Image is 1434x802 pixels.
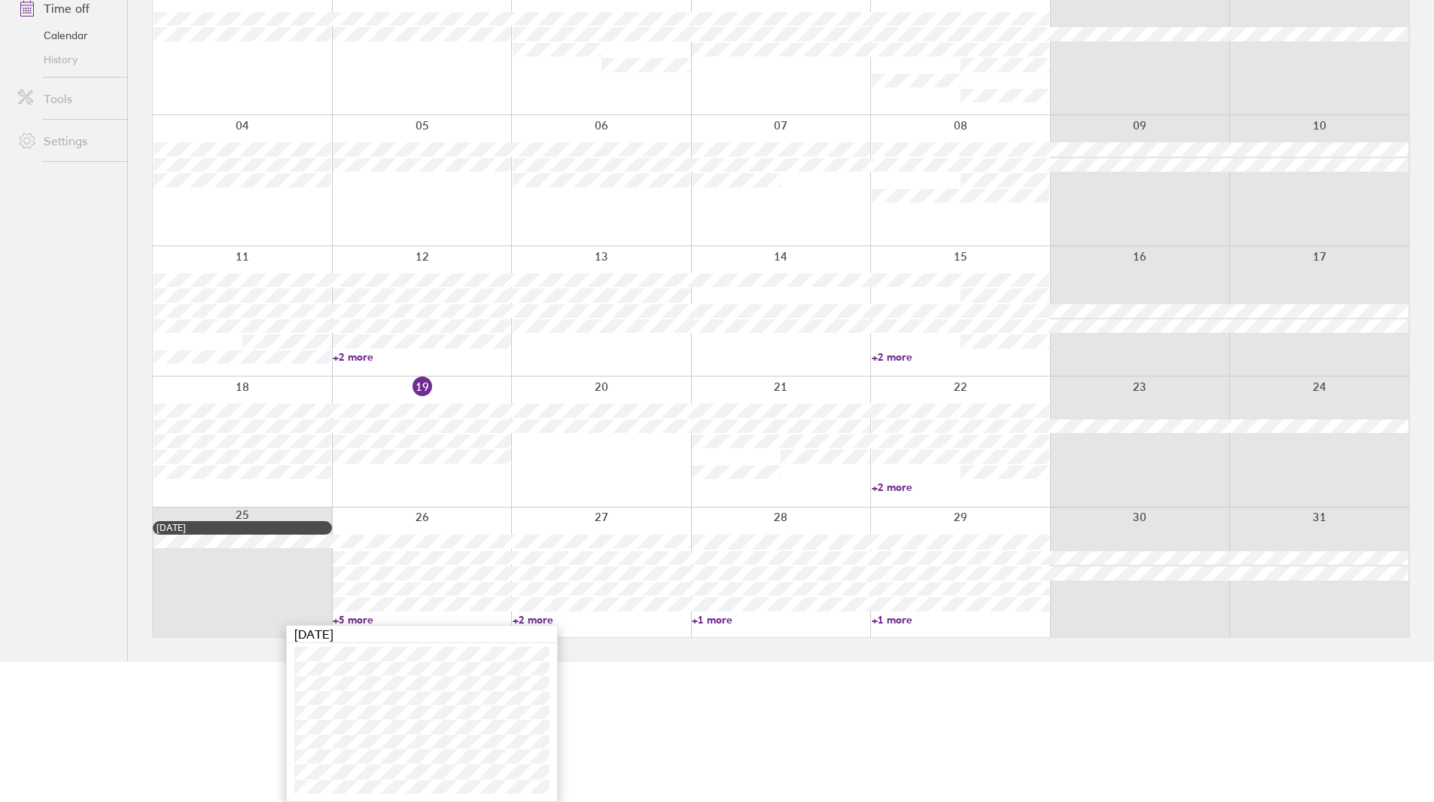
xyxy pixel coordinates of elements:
a: +2 more [333,350,510,364]
div: [DATE] [157,523,328,533]
a: Calendar [6,23,127,47]
a: +2 more [872,480,1049,494]
a: +1 more [692,613,869,627]
a: +2 more [872,350,1049,364]
a: Tools [6,84,127,114]
a: +5 more [333,613,510,627]
div: [DATE] [287,626,557,643]
a: +2 more [513,613,690,627]
a: History [6,47,127,72]
a: +1 more [872,613,1049,627]
a: Settings [6,126,127,156]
